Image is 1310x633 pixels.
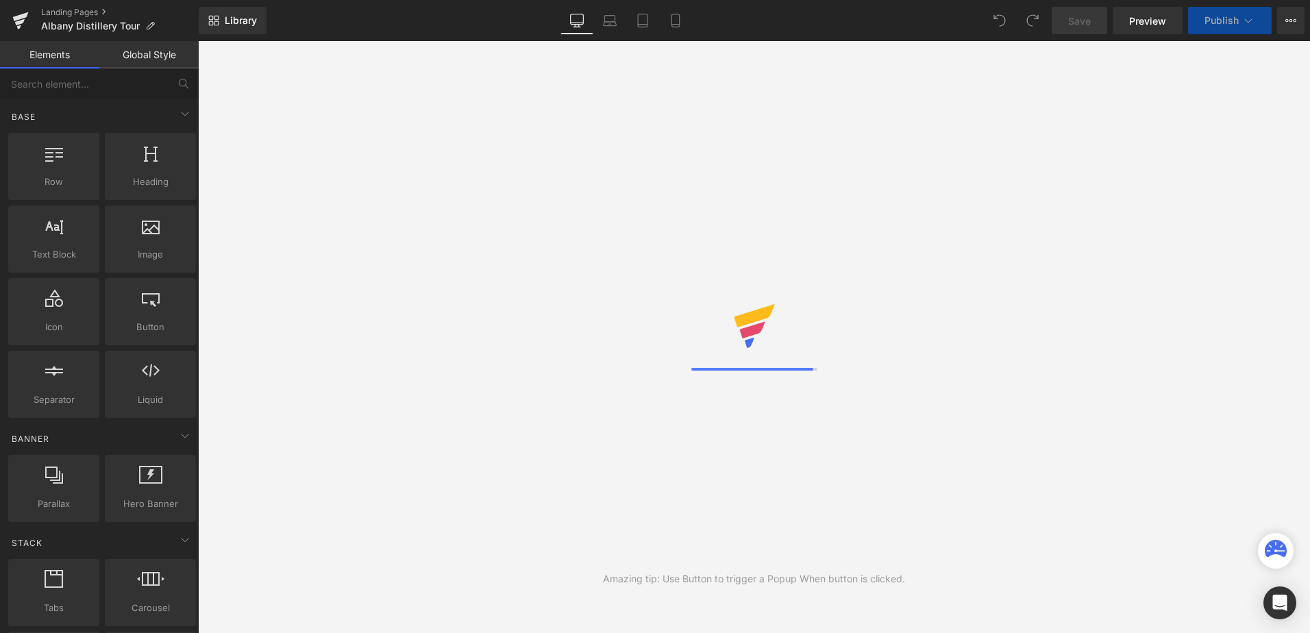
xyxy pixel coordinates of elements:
span: Separator [12,393,95,407]
button: Publish [1188,7,1272,34]
a: Global Style [99,41,199,69]
button: Redo [1019,7,1046,34]
span: Image [109,247,192,262]
a: New Library [199,7,267,34]
span: Parallax [12,497,95,511]
span: Heading [109,175,192,189]
span: Library [225,14,257,27]
a: Desktop [560,7,593,34]
span: Albany Distillery Tour [41,21,140,32]
button: More [1277,7,1305,34]
span: Carousel [109,601,192,615]
a: Preview [1113,7,1183,34]
span: Button [109,320,192,334]
div: Open Intercom Messenger [1263,586,1296,619]
a: Landing Pages [41,7,199,18]
span: Text Block [12,247,95,262]
span: Row [12,175,95,189]
span: Base [10,110,37,123]
a: Tablet [626,7,659,34]
span: Publish [1204,15,1239,26]
span: Liquid [109,393,192,407]
span: Save [1068,14,1091,28]
span: Preview [1129,14,1166,28]
a: Mobile [659,7,692,34]
div: Amazing tip: Use Button to trigger a Popup When button is clicked. [603,571,905,586]
a: Laptop [593,7,626,34]
span: Icon [12,320,95,334]
button: Undo [986,7,1013,34]
span: Stack [10,536,44,549]
span: Hero Banner [109,497,192,511]
span: Banner [10,432,51,445]
span: Tabs [12,601,95,615]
